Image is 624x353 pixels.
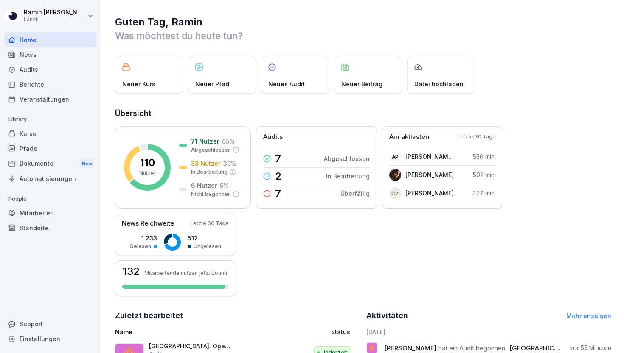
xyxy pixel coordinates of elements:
[149,342,234,350] p: [GEOGRAPHIC_DATA]: Opening
[4,92,97,107] a: Veranstaltungen
[340,189,370,198] p: Überfällig
[4,206,97,220] a: Mitarbeiter
[222,137,235,146] p: 65 %
[140,158,155,168] p: 110
[195,79,229,88] p: Neuer Pfad
[24,17,86,23] p: Lanch
[473,170,496,179] p: 502 min.
[122,79,155,88] p: Neuer Kurs
[191,181,217,190] p: 6 Nutzer
[384,344,436,352] span: [PERSON_NAME]
[4,77,97,92] a: Berichte
[130,234,157,243] p: 1.233
[389,151,401,163] div: AP
[24,9,86,16] p: Ramin [PERSON_NAME]
[4,32,97,47] a: Home
[191,146,231,154] p: Abgeschlossen
[115,328,265,336] p: Name
[188,234,221,243] p: 512
[268,79,305,88] p: Neues Audit
[405,189,454,198] p: [PERSON_NAME]
[130,243,151,250] p: Gelesen
[366,310,408,322] h2: Aktivitäten
[389,132,429,142] p: Am aktivsten
[115,310,360,322] h2: Zuletzt bearbeitet
[405,152,454,161] p: [PERSON_NAME] [PERSON_NAME]
[472,189,496,198] p: 377 min.
[115,29,611,42] p: Was möchtest du heute tun?
[570,344,611,352] p: vor 55 Minuten
[4,171,97,186] a: Automatisierungen
[275,154,281,164] p: 7
[4,316,97,331] div: Support
[191,190,231,198] p: Nicht begonnen
[4,156,97,172] div: Dokumente
[414,79,464,88] p: Datei hochladen
[139,169,156,177] p: Nutzer
[115,107,611,119] h2: Übersicht
[275,171,282,181] p: 2
[326,172,370,181] p: In Bearbeitung
[4,113,97,126] p: Library
[191,168,228,176] p: In Bearbeitung
[115,15,611,29] h1: Guten Tag, Ramin
[457,133,496,141] p: Letzte 30 Tage
[4,156,97,172] a: DokumenteNew
[389,169,401,181] img: lbqg5rbd359cn7pzouma6c8b.png
[220,181,229,190] p: 5 %
[566,312,611,319] a: Mehr anzeigen
[509,344,604,352] span: [GEOGRAPHIC_DATA]: Opening
[389,187,401,199] div: CZ
[4,220,97,235] a: Standorte
[122,219,174,229] p: News Reichweite
[80,159,94,169] div: New
[4,331,97,346] a: Einstellungen
[366,328,612,336] h6: [DATE]
[122,266,140,277] h3: 132
[4,141,97,156] a: Pfade
[473,152,496,161] p: 556 min.
[191,137,219,146] p: 71 Nutzer
[4,47,97,62] a: News
[4,62,97,77] a: Audits
[341,79,382,88] p: Neuer Beitrag
[331,328,350,336] p: Status
[190,220,229,227] p: Letzte 30 Tage
[144,270,227,276] p: Mitarbeitende nutzen jetzt Bounti
[4,192,97,206] p: People
[191,159,221,168] p: 33 Nutzer
[324,154,370,163] p: Abgeschlossen
[223,159,236,168] p: 30 %
[275,189,281,199] p: 7
[263,132,283,142] p: Audits
[4,126,97,141] a: Kurse
[405,170,454,179] p: [PERSON_NAME]
[194,243,221,250] p: Ungelesen
[438,344,505,352] span: hat ein Audit begonnen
